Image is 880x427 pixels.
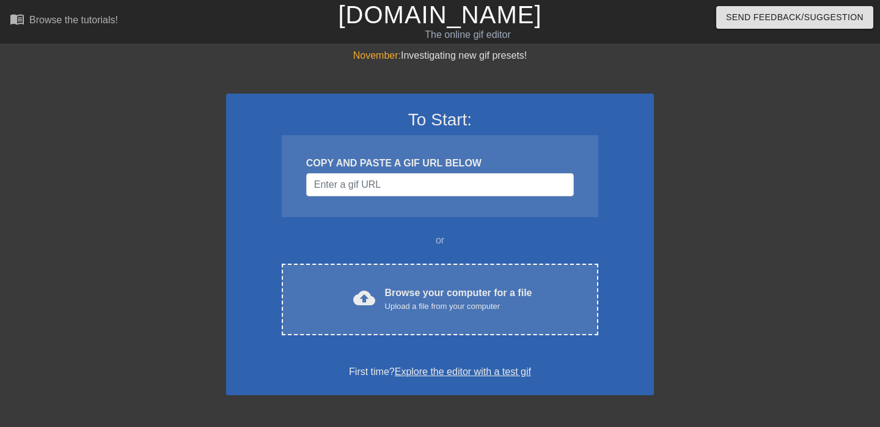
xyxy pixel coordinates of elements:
[10,12,118,31] a: Browse the tutorials!
[258,233,622,248] div: or
[10,12,24,26] span: menu_book
[299,28,636,42] div: The online gif editor
[226,48,654,63] div: Investigating new gif presets!
[385,300,532,313] div: Upload a file from your computer
[242,365,638,379] div: First time?
[306,173,574,196] input: Username
[716,6,873,29] button: Send Feedback/Suggestion
[353,287,375,309] span: cloud_upload
[726,10,864,25] span: Send Feedback/Suggestion
[242,110,638,130] h3: To Start:
[306,156,574,171] div: COPY AND PASTE A GIF URL BELOW
[395,366,531,377] a: Explore the editor with a test gif
[29,15,118,25] div: Browse the tutorials!
[385,286,532,313] div: Browse your computer for a file
[353,50,401,61] span: November:
[338,1,541,28] a: [DOMAIN_NAME]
